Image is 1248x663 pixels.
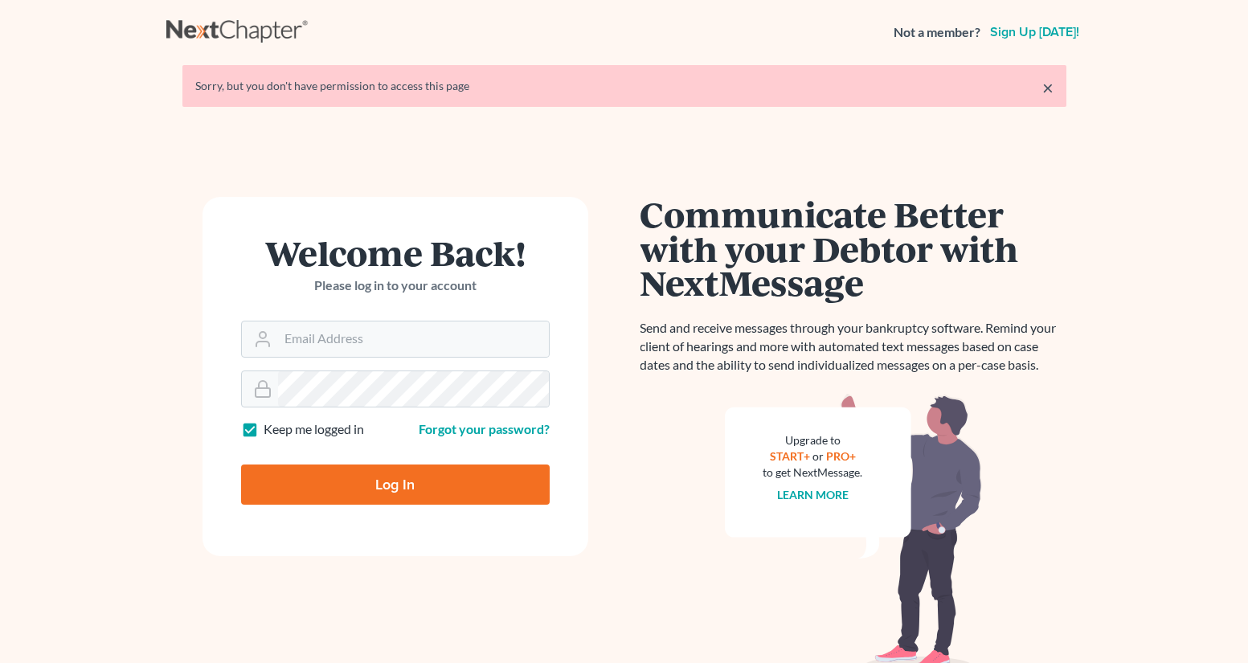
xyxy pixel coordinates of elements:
span: or [812,449,824,463]
a: START+ [770,449,810,463]
a: Learn more [777,488,849,501]
a: Sign up [DATE]! [987,26,1082,39]
a: PRO+ [826,449,856,463]
div: Sorry, but you don't have permission to access this page [195,78,1054,94]
a: × [1042,78,1054,97]
h1: Communicate Better with your Debtor with NextMessage [640,197,1066,300]
a: Forgot your password? [419,421,550,436]
div: to get NextMessage. [763,465,863,481]
strong: Not a member? [894,23,980,42]
label: Keep me logged in [264,420,364,439]
h1: Welcome Back! [241,235,550,270]
p: Please log in to your account [241,276,550,295]
p: Send and receive messages through your bankruptcy software. Remind your client of hearings and mo... [640,319,1066,374]
input: Log In [241,465,550,505]
div: Upgrade to [763,432,863,448]
input: Email Address [278,321,549,357]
